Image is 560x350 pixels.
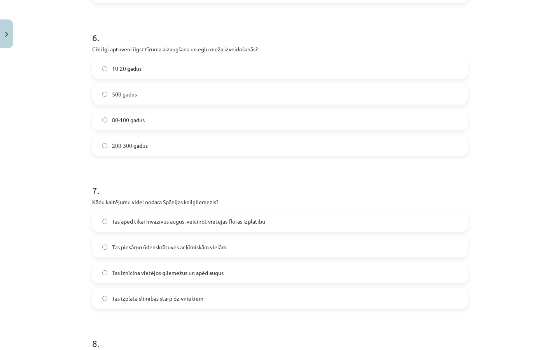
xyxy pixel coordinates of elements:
img: icon-close-lesson-0947bae3869378f0d4975bcd49f059093ad1ed9edebbc8119c70593378902aed.svg [5,32,8,37]
input: Tas iznīcina vietējos gliemežus un apēd augus [102,270,107,275]
span: Tas iznīcina vietējos gliemežus un apēd augus [112,269,224,277]
span: 80-100 gadus [112,116,145,124]
h1: 6 . [92,19,468,43]
span: Tas apēd tikai invazīvus augus, veicinot vietējās floras izplatību [112,217,265,226]
p: Cik ilgi aptuveni ilgst tīruma aizaugšana un egļu meža izveidošanās? [92,45,468,53]
p: Kādu kaitējumu videi nodara Spānijas kailgliemezis? [92,198,468,206]
input: Tas apēd tikai invazīvus augus, veicinot vietējās floras izplatību [102,219,107,224]
span: 10-20 gadus [112,65,142,73]
input: 200-300 gadus [102,143,107,148]
span: 500 gadus [112,90,137,98]
input: 500 gadus [102,92,107,97]
span: 200-300 gadus [112,142,148,150]
h1: 8 . [92,324,468,348]
span: Tas izplata slimības starp dzīvniekiem [112,294,203,303]
h1: 7 . [92,171,468,196]
span: Tas piesārņo ūdenskrātuves ar ķīmiskām vielām [112,243,226,251]
input: Tas izplata slimības starp dzīvniekiem [102,296,107,301]
input: 80-100 gadus [102,117,107,122]
input: 10-20 gadus [102,66,107,71]
input: Tas piesārņo ūdenskrātuves ar ķīmiskām vielām [102,245,107,250]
